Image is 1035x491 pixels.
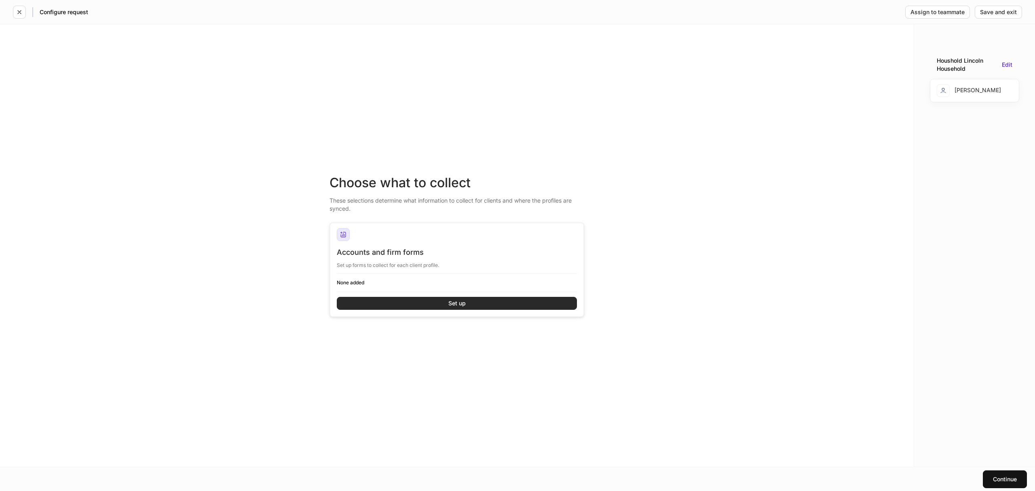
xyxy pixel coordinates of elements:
div: Save and exit [980,9,1017,15]
button: Save and exit [975,6,1022,19]
h6: None added [337,279,577,286]
div: Set up [448,301,466,306]
button: Assign to teammate [905,6,970,19]
button: Edit [1002,62,1012,68]
div: Accounts and firm forms [337,248,577,257]
div: [PERSON_NAME] [937,84,1001,97]
div: Choose what to collect [330,174,584,192]
button: Continue [983,470,1027,488]
div: Houshold Lincoln Household [937,57,999,73]
div: These selections determine what information to collect for clients and where the profiles are syn... [330,192,584,213]
button: Set up [337,297,577,310]
div: Set up forms to collect for each client profile. [337,257,577,269]
h5: Configure request [40,8,88,16]
div: Assign to teammate [910,9,965,15]
div: Continue [993,476,1017,482]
